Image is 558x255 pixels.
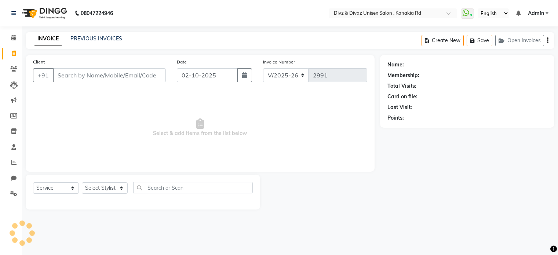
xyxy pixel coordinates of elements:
div: Membership: [387,72,419,79]
span: Admin [528,10,544,17]
span: Select & add items from the list below [33,91,367,164]
input: Search by Name/Mobile/Email/Code [53,68,166,82]
a: PREVIOUS INVOICES [70,35,122,42]
button: Open Invoices [495,35,544,46]
div: Last Visit: [387,103,412,111]
button: Create New [422,35,464,46]
button: +91 [33,68,54,82]
button: Save [467,35,492,46]
label: Date [177,59,187,65]
label: Client [33,59,45,65]
input: Search or Scan [133,182,253,193]
a: INVOICE [34,32,62,45]
b: 08047224946 [81,3,113,23]
div: Total Visits: [387,82,416,90]
label: Invoice Number [263,59,295,65]
div: Name: [387,61,404,69]
div: Points: [387,114,404,122]
img: logo [19,3,69,23]
div: Card on file: [387,93,417,101]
